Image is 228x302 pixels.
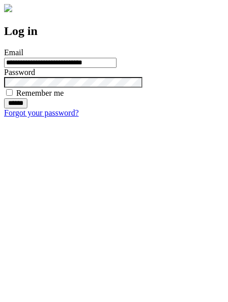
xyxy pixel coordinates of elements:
label: Remember me [16,89,64,97]
label: Email [4,48,23,57]
label: Password [4,68,35,77]
h2: Log in [4,24,224,38]
a: Forgot your password? [4,108,79,117]
img: logo-4e3dc11c47720685a147b03b5a06dd966a58ff35d612b21f08c02c0306f2b779.png [4,4,12,12]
